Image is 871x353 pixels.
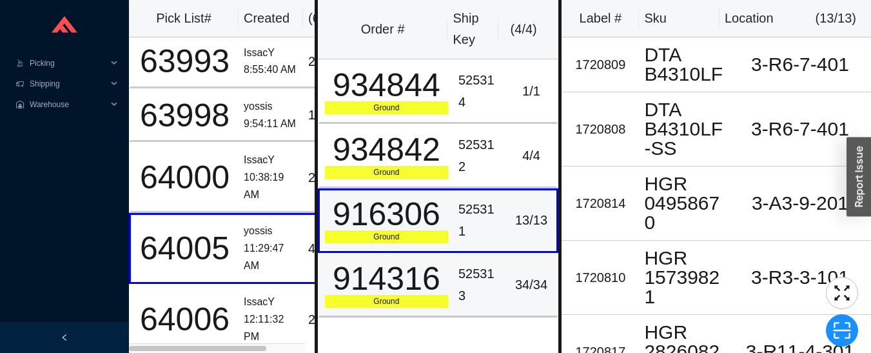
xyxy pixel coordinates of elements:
[325,198,448,230] div: 916306
[325,134,448,166] div: 934842
[827,283,857,303] span: fullscreen
[734,55,866,74] div: 3-R6-7-401
[644,45,724,84] div: DTA B4310LF
[308,238,347,259] div: 4 / 4
[816,8,856,29] div: ( 13 / 13 )
[567,193,634,214] div: 1720814
[308,167,347,188] div: 2 / 2
[244,240,298,274] div: 11:29:47 AM
[244,98,298,116] div: yossis
[325,230,448,243] div: Ground
[325,263,448,295] div: 914316
[244,116,298,133] div: 9:54:11 AM
[61,334,68,341] span: left
[511,145,552,166] div: 4 / 4
[734,119,866,139] div: 3-R6-7-401
[567,267,634,288] div: 1720810
[458,199,501,242] div: 525311
[325,166,448,179] div: Ground
[458,263,501,307] div: 525313
[30,74,107,94] span: Shipping
[136,232,233,265] div: 64005
[308,8,349,29] div: ( 6 )
[567,54,634,76] div: 1720809
[644,174,724,232] div: HGR 04958670
[308,309,347,330] div: 26 / 26
[567,119,634,140] div: 1720808
[458,70,501,113] div: 525314
[725,8,774,29] div: Location
[644,100,724,158] div: DTA B4310LF-SS
[827,321,857,340] span: scan
[734,194,866,213] div: 3-A3-9-201
[244,152,298,169] div: IssacY
[244,311,298,345] div: 12:11:32 PM
[244,169,298,203] div: 10:38:19 AM
[136,45,233,77] div: 63993
[308,51,347,72] div: 2 / 2
[826,277,858,309] button: fullscreen
[244,45,298,62] div: IssacY
[826,314,858,347] button: scan
[734,268,866,287] div: 3-R3-3-101
[325,295,448,308] div: Ground
[30,94,107,115] span: Warehouse
[511,81,552,102] div: 1 / 1
[325,101,448,114] div: Ground
[511,274,552,296] div: 34 / 34
[504,19,543,40] div: ( 4 / 4 )
[244,61,298,79] div: 8:55:40 AM
[308,105,347,126] div: 10 / 10
[458,134,501,177] div: 525312
[136,303,233,336] div: 64006
[136,99,233,132] div: 63998
[325,69,448,101] div: 934844
[136,161,233,194] div: 64000
[244,223,298,240] div: yossis
[511,210,552,231] div: 13 / 13
[644,248,724,307] div: HGR 15739821
[30,53,107,74] span: Picking
[244,294,298,311] div: IssacY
